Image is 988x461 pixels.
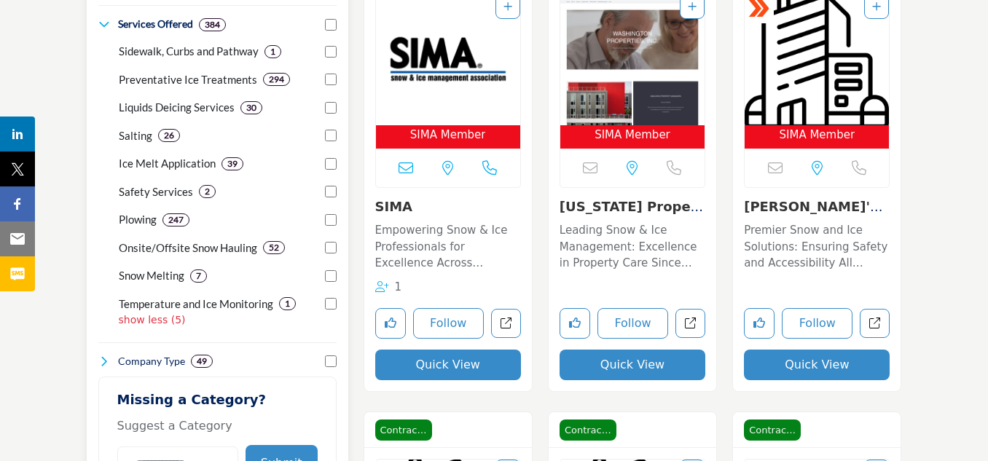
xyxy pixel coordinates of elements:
[503,1,512,12] a: Add To List
[227,159,238,169] b: 39
[119,155,216,172] p: Ice Melt Application: Solutions and products for efficiently applying ice melt to roads, sidewalk...
[410,127,486,143] span: SIMA Member
[119,43,259,60] p: Sidewalk, Curbs and Pathway: Equipment and solutions specifically designed for clearing sidewalks...
[413,308,484,339] button: Follow
[560,199,705,215] h3: Washington Properties, Inc.
[205,186,210,197] b: 2
[744,308,775,339] button: Like listing
[560,350,705,380] button: Quick View
[375,199,521,215] h3: SIMA
[119,240,257,256] p: Onsite/Offsite Snow Hauling: Services for relocating and disposing of excess snow from properties...
[196,271,201,281] b: 7
[285,299,290,309] b: 1
[190,269,207,283] div: 7 Results For Snow Melting
[199,185,216,198] div: 2 Results For Safety Services
[264,45,281,58] div: 1 Results For Sidewalk, Curbs and Pathway
[205,20,220,30] b: 384
[199,18,226,31] div: 384 Results For Services Offered
[394,280,401,293] span: 1
[119,127,152,144] p: Salting: Products and services for salt application to enhance traction and melt ice efficiently.
[491,309,521,339] a: Open snow-ice-management-association in new tab
[162,213,189,226] div: 247 Results For Plowing
[158,129,180,142] div: 26 Results For Salting
[744,419,801,441] span: Contractor
[325,298,337,310] input: Select Temperature and Ice Monitoring checkbox
[325,19,337,31] input: Select Services Offered checkbox
[325,355,337,367] input: Select Company Type checkbox
[595,127,670,143] span: SIMA Member
[117,419,232,433] span: Suggest a Category
[375,218,521,272] a: Empowering Snow & Ice Professionals for Excellence Across [GEOGRAPHIC_DATA] This organization is ...
[597,308,668,339] button: Follow
[191,355,213,368] div: 49 Results For Company Type
[119,71,257,88] p: Preventative Ice Treatments: Proactive ice prevention solutions to minimize hazards before winter...
[675,309,705,339] a: Open washington-properties-inc in new tab
[325,214,337,226] input: Select Plowing checkbox
[325,130,337,141] input: Select Salting checkbox
[780,127,855,143] span: SIMA Member
[325,74,337,85] input: Select Preventative Ice Treatments checkbox
[263,241,285,254] div: 52 Results For Onsite/Offsite Snow Hauling
[279,297,296,310] div: 1 Results For Temperature and Ice Monitoring
[119,267,184,284] p: Snow Melting: Advanced snow melting systems to eliminate accumulation without plowing or hauling.
[560,199,703,230] a: [US_STATE] Propertie...
[782,308,852,339] button: Follow
[688,1,697,12] a: Add To List
[270,47,275,57] b: 1
[246,103,256,113] b: 30
[325,242,337,253] input: Select Onsite/Offsite Snow Hauling checkbox
[119,211,157,228] p: Plowing: Snow plowing equipment and services to keep roads, driveways, and parking lots clear.
[325,270,337,282] input: Select Snow Melting checkbox
[560,218,705,272] a: Leading Snow & Ice Management: Excellence in Property Care Since [DATE] Specializing in Snow and ...
[325,102,337,114] input: Select Liquids Deicing Services checkbox
[375,350,521,380] button: Quick View
[325,46,337,58] input: Select Sidewalk, Curbs and Pathway checkbox
[263,73,290,86] div: 294 Results For Preventative Ice Treatments
[744,218,890,272] a: Premier Snow and Ice Solutions: Ensuring Safety and Accessibility All Winter Long With a steadfas...
[560,308,590,339] button: Like listing
[375,308,406,339] button: Like listing
[118,17,193,31] h4: Services Offered: Services Offered refers to the specific products, assistance, or expertise a bu...
[560,419,616,441] span: Contractor
[119,296,273,312] p: Temperature and Ice Monitoring: Smart monitoring systems to track temperature changes and ice for...
[744,199,882,230] a: [PERSON_NAME]'s Snowplowi...
[375,199,413,214] a: SIMA
[168,215,184,225] b: 247
[375,279,402,296] div: Followers
[872,1,881,12] a: Add To List
[119,184,193,200] p: Safety Services: Winter safety equipment and services to protect workers and pedestrians in snowy...
[860,309,890,339] a: Open suffields-snowplowing in new tab
[269,74,284,84] b: 294
[240,101,262,114] div: 30 Results For Liquids Deicing Services
[744,350,890,380] button: Quick View
[744,222,890,272] p: Premier Snow and Ice Solutions: Ensuring Safety and Accessibility All Winter Long With a steadfas...
[164,130,174,141] b: 26
[269,243,279,253] b: 52
[197,356,207,366] b: 49
[118,354,185,369] h4: Company Type: A Company Type refers to the legal structure of a business, such as sole proprietor...
[117,392,318,418] h2: Missing a Category?
[375,419,432,441] span: Contractor
[119,312,337,328] p: show less (5)
[375,222,521,272] p: Empowering Snow & Ice Professionals for Excellence Across [GEOGRAPHIC_DATA] This organization is ...
[560,222,705,272] p: Leading Snow & Ice Management: Excellence in Property Care Since [DATE] Specializing in Snow and ...
[119,99,235,116] p: Liquids Deicing Services: Professional liquid deicing services to prevent ice buildup and improve...
[325,158,337,170] input: Select Ice Melt Application checkbox
[744,199,890,215] h3: Suffield's Snowplowing
[221,157,243,170] div: 39 Results For Ice Melt Application
[325,186,337,197] input: Select Safety Services checkbox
